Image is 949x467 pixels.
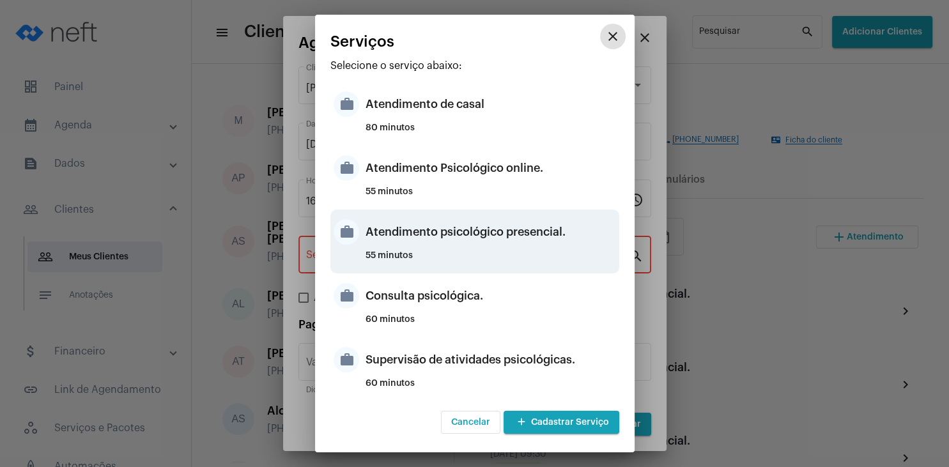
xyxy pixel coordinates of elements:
[514,414,529,431] mat-icon: add
[366,315,616,334] div: 60 minutos
[366,277,616,315] div: Consulta psicológica.
[514,418,609,427] span: Cadastrar Serviço
[451,418,490,427] span: Cancelar
[366,123,616,142] div: 80 minutos
[605,29,621,44] mat-icon: close
[334,91,359,117] mat-icon: work
[334,219,359,245] mat-icon: work
[366,379,616,398] div: 60 minutos
[334,155,359,181] mat-icon: work
[366,251,616,270] div: 55 minutos
[441,411,500,434] button: Cancelar
[366,213,616,251] div: Atendimento psicológico presencial.
[366,341,616,379] div: Supervisão de atividades psicológicas.
[330,60,619,72] p: Selecione o serviço abaixo:
[330,33,394,50] span: Serviços
[504,411,619,434] button: Cadastrar Serviço
[366,187,616,206] div: 55 minutos
[366,149,616,187] div: Atendimento Psicológico online.
[366,85,616,123] div: Atendimento de casal
[334,347,359,372] mat-icon: work
[334,283,359,309] mat-icon: work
